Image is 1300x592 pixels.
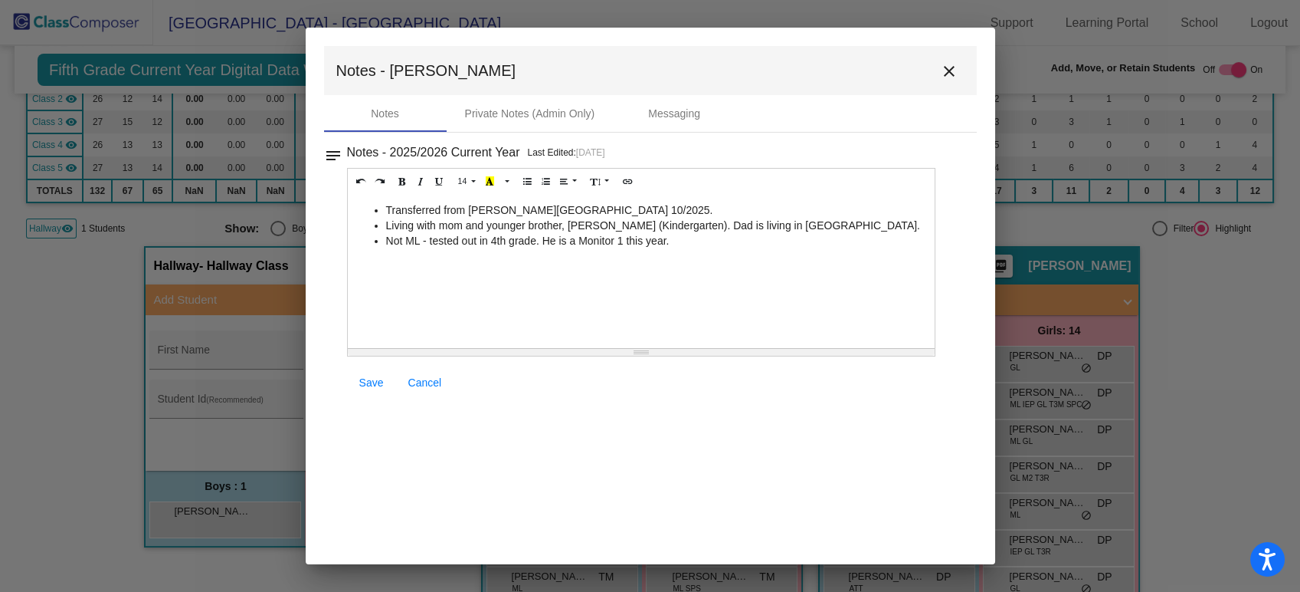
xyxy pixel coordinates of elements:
[336,58,516,83] span: Notes - [PERSON_NAME]
[393,173,412,191] button: Bold (CTRL+B)
[347,142,520,163] h3: Notes - 2025/2026 Current Year
[371,106,399,122] div: Notes
[453,173,481,191] button: Font Size
[536,173,555,191] button: Ordered list (CTRL+SHIFT+NUM8)
[499,173,514,191] button: More Color
[480,173,499,191] button: Recent Color
[586,173,614,191] button: Line Height
[411,173,431,191] button: Italic (CTRL+I)
[408,377,442,389] span: Cancel
[386,202,928,218] li: Transferred from [PERSON_NAME][GEOGRAPHIC_DATA] 10/2025.
[430,173,449,191] button: Underline (CTRL+U)
[576,147,605,158] span: [DATE]
[370,173,389,191] button: Redo (CTRL+Y)
[359,377,384,389] span: Save
[348,349,935,356] div: Resize
[618,173,637,191] button: Link (CTRL+K)
[386,218,928,233] li: Living with mom and younger brother, [PERSON_NAME] (Kindergarten). Dad is living in [GEOGRAPHIC_D...
[648,106,700,122] div: Messaging
[458,176,467,186] span: 14
[465,106,595,122] div: Private Notes (Admin Only)
[940,62,958,81] mat-icon: close
[352,173,371,191] button: Undo (CTRL+Z)
[555,173,583,191] button: Paragraph
[324,142,342,160] mat-icon: notes
[386,233,928,248] li: Not ML - tested out in 4th grade. He is a Monitor 1 this year.
[518,173,537,191] button: Unordered list (CTRL+SHIFT+NUM7)
[527,145,604,160] p: Last Edited:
